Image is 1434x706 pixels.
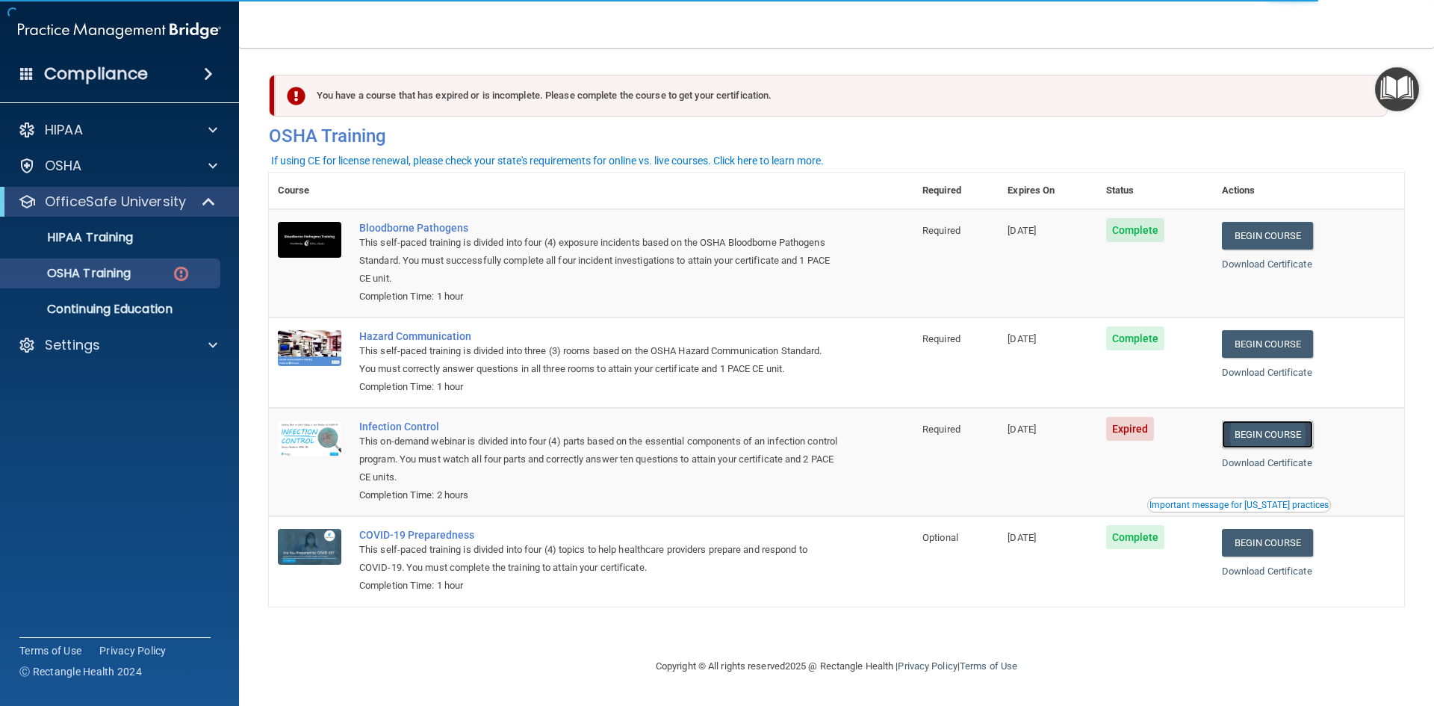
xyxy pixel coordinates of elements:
[1213,173,1404,209] th: Actions
[18,157,217,175] a: OSHA
[10,302,214,317] p: Continuing Education
[1008,424,1036,435] span: [DATE]
[44,64,148,84] h4: Compliance
[359,421,839,433] a: Infection Control
[1176,600,1416,660] iframe: Drift Widget Chat Controller
[1147,498,1331,513] button: Read this if you are a dental practitioner in the state of CA
[359,342,839,378] div: This self-paced training is divided into three (3) rooms based on the OSHA Hazard Communication S...
[269,126,1404,146] h4: OSHA Training
[18,16,221,46] img: PMB logo
[359,288,839,306] div: Completion Time: 1 hour
[922,333,960,344] span: Required
[359,486,839,504] div: Completion Time: 2 hours
[18,193,217,211] a: OfficeSafe University
[275,75,1388,117] div: You have a course that has expired or is incomplete. Please complete the course to get your certi...
[18,336,217,354] a: Settings
[19,664,142,679] span: Ⓒ Rectangle Health 2024
[1106,218,1165,242] span: Complete
[1222,258,1312,270] a: Download Certificate
[1222,566,1312,577] a: Download Certificate
[359,529,839,541] a: COVID-19 Preparedness
[1149,501,1329,510] div: Important message for [US_STATE] practices
[269,173,350,209] th: Course
[45,336,100,354] p: Settings
[960,660,1017,672] a: Terms of Use
[1222,222,1313,250] a: Begin Course
[1222,457,1312,468] a: Download Certificate
[269,153,826,168] button: If using CE for license renewal, please check your state's requirements for online vs. live cours...
[359,577,839,595] div: Completion Time: 1 hour
[1222,529,1313,557] a: Begin Course
[913,173,999,209] th: Required
[287,87,305,105] img: exclamation-circle-solid-danger.72ef9ffc.png
[1008,225,1036,236] span: [DATE]
[359,433,839,486] div: This on-demand webinar is divided into four (4) parts based on the essential components of an inf...
[1106,525,1165,549] span: Complete
[1222,330,1313,358] a: Begin Course
[359,234,839,288] div: This self-paced training is divided into four (4) exposure incidents based on the OSHA Bloodborne...
[922,532,958,543] span: Optional
[172,264,190,283] img: danger-circle.6113f641.png
[271,155,824,166] div: If using CE for license renewal, please check your state's requirements for online vs. live cours...
[45,121,83,139] p: HIPAA
[1106,417,1155,441] span: Expired
[359,378,839,396] div: Completion Time: 1 hour
[1008,333,1036,344] span: [DATE]
[18,121,217,139] a: HIPAA
[45,157,82,175] p: OSHA
[1375,67,1419,111] button: Open Resource Center
[359,330,839,342] a: Hazard Communication
[1008,532,1036,543] span: [DATE]
[19,643,81,658] a: Terms of Use
[898,660,957,672] a: Privacy Policy
[922,424,960,435] span: Required
[359,222,839,234] a: Bloodborne Pathogens
[359,541,839,577] div: This self-paced training is divided into four (4) topics to help healthcare providers prepare and...
[1097,173,1213,209] th: Status
[1222,367,1312,378] a: Download Certificate
[922,225,960,236] span: Required
[99,643,167,658] a: Privacy Policy
[564,642,1109,690] div: Copyright © All rights reserved 2025 @ Rectangle Health | |
[999,173,1096,209] th: Expires On
[1222,421,1313,448] a: Begin Course
[10,230,133,245] p: HIPAA Training
[10,266,131,281] p: OSHA Training
[1106,326,1165,350] span: Complete
[45,193,186,211] p: OfficeSafe University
